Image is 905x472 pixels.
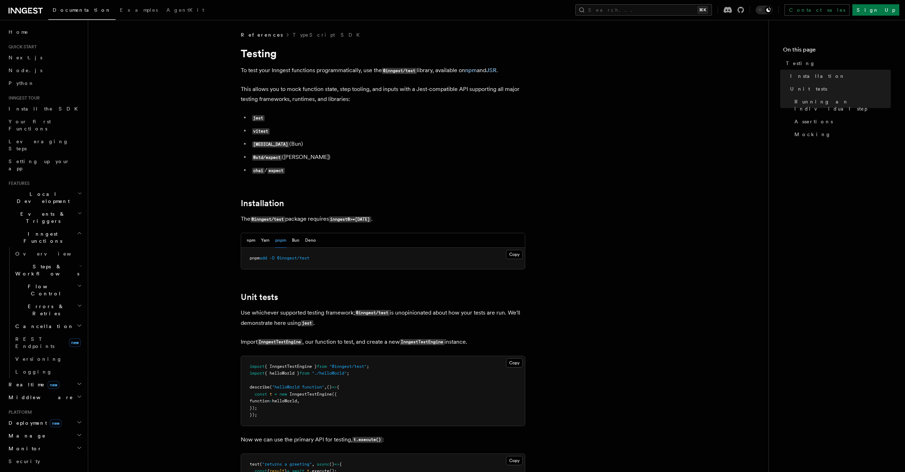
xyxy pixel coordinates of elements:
div: Inngest Functions [6,247,84,378]
code: @inngest/test [355,310,390,316]
span: ( [270,385,272,390]
li: ([PERSON_NAME]) [250,152,525,162]
span: : [270,398,272,403]
span: Local Development [6,191,78,205]
span: => [332,385,337,390]
button: Steps & Workflows [12,260,84,280]
button: Search...⌘K [575,4,712,16]
span: add [260,256,267,261]
code: inngest@>=[DATE] [329,216,371,222]
a: Unit tests [787,82,891,95]
span: "@inngest/test" [329,364,367,369]
span: t [270,392,272,397]
span: Features [6,181,30,186]
button: Bun [292,233,299,248]
a: TypeScript SDK [293,31,364,38]
span: { [339,462,342,467]
span: Home [9,28,28,36]
code: @std/expect [252,155,282,161]
span: = [275,392,277,397]
span: Middleware [6,394,73,401]
span: import [250,364,265,369]
button: pnpm [275,233,286,248]
button: Manage [6,429,84,442]
span: Your first Functions [9,119,51,132]
span: AgentKit [166,7,204,13]
span: Setting up your app [9,159,70,171]
h1: Testing [241,47,525,60]
button: Copy [506,250,523,259]
button: Realtimenew [6,378,84,391]
a: Contact sales [784,4,850,16]
span: Monitor [6,445,42,452]
span: Quick start [6,44,37,50]
span: "returns a greeting" [262,462,312,467]
span: Inngest Functions [6,230,77,245]
code: jest [301,320,313,326]
span: Installation [790,73,845,80]
kbd: ⌘K [698,6,708,14]
code: InngestTestEngine [257,339,302,345]
span: Flow Control [12,283,77,297]
span: Assertions [794,118,833,125]
span: Examples [120,7,158,13]
a: npm [465,67,477,74]
span: Inngest tour [6,95,40,101]
code: expect [267,168,285,174]
p: The package requires . [241,214,525,224]
span: new [280,392,287,397]
span: References [241,31,283,38]
span: Manage [6,432,46,439]
code: InngestTestEngine [400,339,444,345]
button: Monitor [6,442,84,455]
a: Installation [787,70,891,82]
a: REST Endpointsnew [12,333,84,353]
code: t.execute() [352,437,382,443]
button: Copy [506,456,523,465]
span: ({ [332,392,337,397]
span: function [250,398,270,403]
span: , [297,398,299,403]
span: new [69,338,81,347]
span: Versioning [15,356,62,362]
a: Next.js [6,51,84,64]
button: npm [247,233,255,248]
span: => [334,462,339,467]
a: Mocking [792,128,891,141]
a: Setting up your app [6,155,84,175]
a: AgentKit [162,2,208,19]
span: "./helloWorld" [312,371,347,376]
button: Errors & Retries [12,300,84,320]
a: Node.js [6,64,84,77]
code: @inngest/test [250,216,285,222]
span: ( [260,462,262,467]
button: Inngest Functions [6,227,84,247]
code: jest [252,115,265,121]
span: helloWorld [272,398,297,403]
li: / [250,165,525,176]
a: Security [6,455,84,468]
span: ; [347,371,349,376]
button: Local Development [6,188,84,208]
a: Leveraging Steps [6,135,84,155]
span: () [327,385,332,390]
span: from [317,364,327,369]
span: Overview [15,251,89,257]
a: Versioning [12,353,84,365]
button: Deploymentnew [6,417,84,429]
span: new [48,381,59,389]
span: test [250,462,260,467]
a: Logging [12,365,84,378]
a: Running an individual step [792,95,891,115]
a: Home [6,26,84,38]
button: Deno [305,233,316,248]
span: , [324,385,327,390]
p: Use whichever supported testing framework; is unopinionated about how your tests are run. We'll d... [241,308,525,328]
span: }); [250,412,257,417]
span: , [312,462,314,467]
span: Deployment [6,419,62,427]
a: Your first Functions [6,115,84,135]
a: Install the SDK [6,102,84,115]
button: Cancellation [12,320,84,333]
span: Running an individual step [794,98,891,112]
